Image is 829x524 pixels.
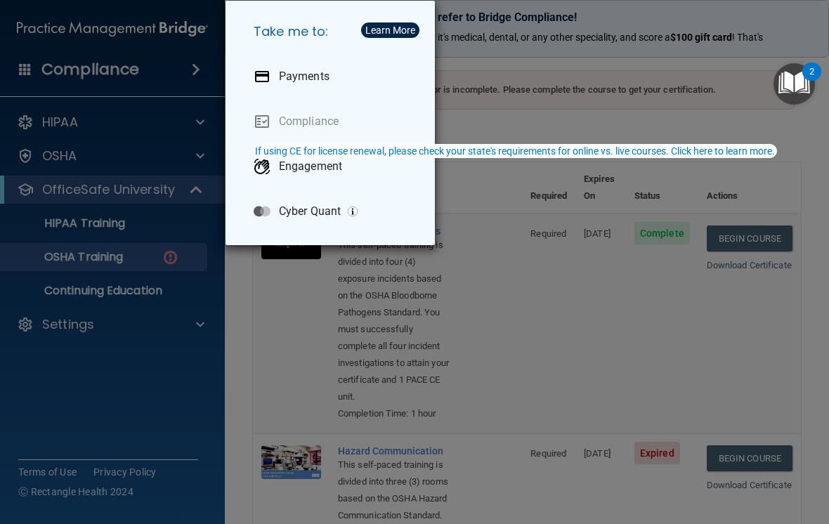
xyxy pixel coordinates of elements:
[279,159,342,173] p: Engagement
[279,204,341,218] p: Cyber Quant
[242,192,424,231] a: Cyber Quant
[809,72,814,90] div: 2
[773,63,815,105] button: Open Resource Center, 2 new notifications
[361,22,419,38] button: Learn More
[242,102,424,141] a: Compliance
[253,144,777,158] button: If using CE for license renewal, please check your state's requirements for online vs. live cours...
[242,147,424,186] a: Engagement
[255,146,775,156] div: If using CE for license renewal, please check your state's requirements for online vs. live cours...
[242,12,424,51] h5: Take me to:
[242,57,424,96] a: Payments
[279,70,329,84] p: Payments
[365,25,415,35] div: Learn More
